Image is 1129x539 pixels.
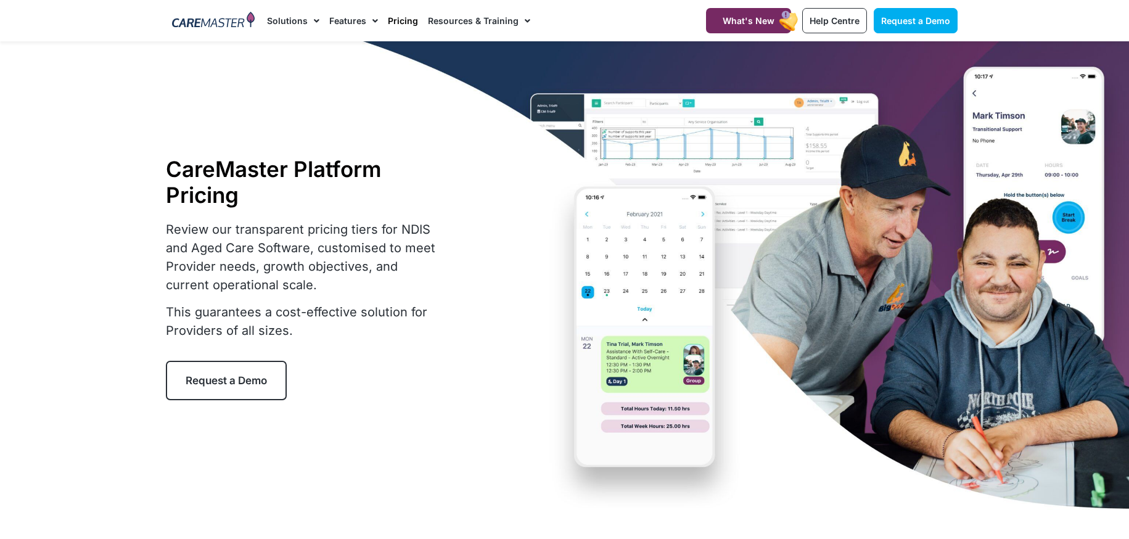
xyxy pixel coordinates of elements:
[166,303,443,340] p: This guarantees a cost-effective solution for Providers of all sizes.
[166,361,287,400] a: Request a Demo
[186,374,267,387] span: Request a Demo
[723,15,774,26] span: What's New
[706,8,791,33] a: What's New
[166,220,443,294] p: Review our transparent pricing tiers for NDIS and Aged Care Software, customised to meet Provider...
[802,8,867,33] a: Help Centre
[810,15,860,26] span: Help Centre
[881,15,950,26] span: Request a Demo
[172,12,255,30] img: CareMaster Logo
[874,8,958,33] a: Request a Demo
[166,156,443,208] h1: CareMaster Platform Pricing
